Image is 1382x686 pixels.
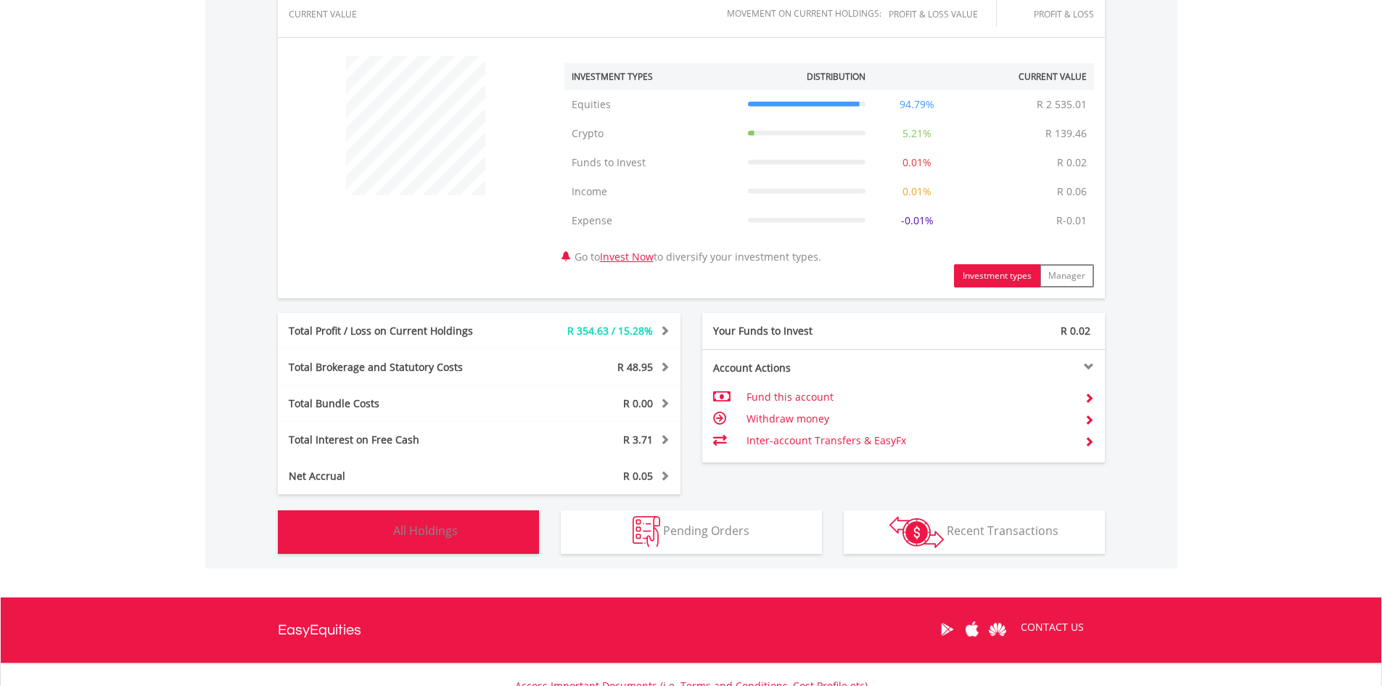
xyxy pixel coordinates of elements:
[934,607,960,652] a: Google Play
[600,250,654,264] a: Invest Now
[564,206,741,235] td: Expense
[961,63,1094,90] th: Current Value
[564,119,741,148] td: Crypto
[1040,264,1094,287] button: Manager
[873,177,961,206] td: 0.01%
[702,324,904,338] div: Your Funds to Invest
[889,9,996,19] div: Profit & Loss Value
[564,90,741,119] td: Equities
[873,148,961,177] td: 0.01%
[1061,324,1090,338] span: R 0.02
[564,177,741,206] td: Income
[873,206,961,235] td: -0.01%
[278,469,513,483] div: Net Accrual
[278,324,513,338] div: Total Profit / Loss on Current Holdings
[954,264,1040,287] button: Investment types
[393,523,458,539] span: All Holdings
[564,63,741,90] th: Investment Types
[567,324,653,338] span: R 354.63 / 15.28%
[564,148,741,177] td: Funds to Invest
[727,9,881,18] div: Movement on Current Holdings:
[561,510,822,554] button: Pending Orders
[985,607,1011,652] a: Huawei
[702,361,904,375] div: Account Actions
[278,433,513,447] div: Total Interest on Free Cash
[1014,9,1094,19] div: Profit & Loss
[746,430,1072,452] td: Inter-account Transfers & EasyFx
[1050,177,1094,206] td: R 0.06
[278,597,361,663] a: EasyEquities
[623,396,653,410] span: R 0.00
[359,516,390,547] img: holdings-wht.png
[633,516,660,547] img: pending_instructions-wht.png
[278,510,539,554] button: All Holdings
[1011,607,1094,648] a: CONTACT US
[1050,148,1094,177] td: R 0.02
[873,119,961,148] td: 5.21%
[889,516,944,548] img: transactions-zar-wht.png
[1049,206,1094,235] td: R-0.01
[807,70,865,83] div: Distribution
[1038,119,1094,148] td: R 139.46
[1029,90,1094,119] td: R 2 535.01
[844,510,1105,554] button: Recent Transactions
[873,90,961,119] td: 94.79%
[960,607,985,652] a: Apple
[289,9,376,19] div: CURRENT VALUE
[623,433,653,446] span: R 3.71
[746,408,1072,430] td: Withdraw money
[623,469,653,483] span: R 0.05
[278,360,513,375] div: Total Brokerage and Statutory Costs
[663,523,749,539] span: Pending Orders
[554,49,1105,287] div: Go to to diversify your investment types.
[278,396,513,411] div: Total Bundle Costs
[746,386,1072,408] td: Fund this account
[947,523,1058,539] span: Recent Transactions
[617,360,653,374] span: R 48.95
